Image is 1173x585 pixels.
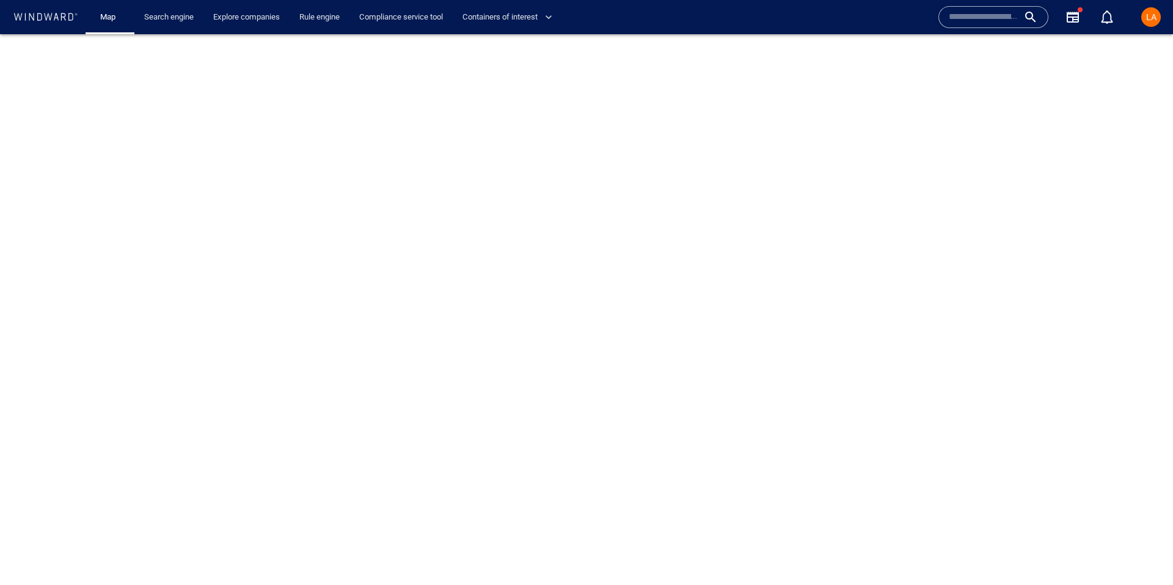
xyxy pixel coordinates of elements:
[294,7,345,28] a: Rule engine
[1121,530,1164,576] iframe: Chat
[95,7,125,28] a: Map
[1139,5,1163,29] button: LA
[458,7,563,28] button: Containers of interest
[1100,10,1114,24] div: Notification center
[90,7,130,28] button: Map
[1146,12,1157,22] span: LA
[354,7,448,28] a: Compliance service tool
[139,7,199,28] a: Search engine
[462,10,552,24] span: Containers of interest
[208,7,285,28] a: Explore companies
